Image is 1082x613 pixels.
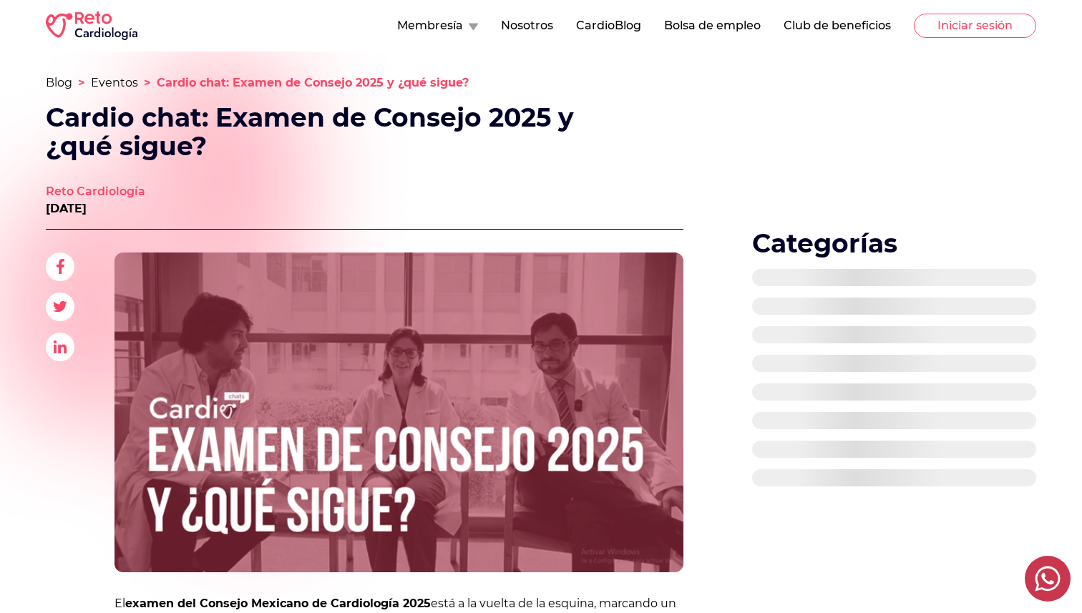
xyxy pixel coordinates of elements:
button: Iniciar sesión [914,14,1036,38]
span: Cardio chat: Examen de Consejo 2025 y ¿qué sigue? [157,76,469,89]
h2: Categorías [752,229,1036,258]
button: Club de beneficios [784,17,891,34]
img: Cardio chat: Examen de Consejo 2025 y ¿qué sigue? [114,252,683,572]
a: Reto Cardiología [46,183,145,200]
p: [DATE] [46,200,145,217]
h1: Cardio chat: Examen de Consejo 2025 y ¿qué sigue? [46,103,595,160]
span: > [144,76,151,89]
a: Eventos [91,76,138,89]
span: > [78,76,85,89]
button: Membresía [397,17,478,34]
strong: examen del Consejo Mexicano de Cardiología 2025 [125,597,431,610]
a: Blog [46,76,72,89]
button: CardioBlog [576,17,641,34]
button: Nosotros [501,17,553,34]
button: Bolsa de empleo [664,17,761,34]
img: RETO Cardio Logo [46,11,137,40]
